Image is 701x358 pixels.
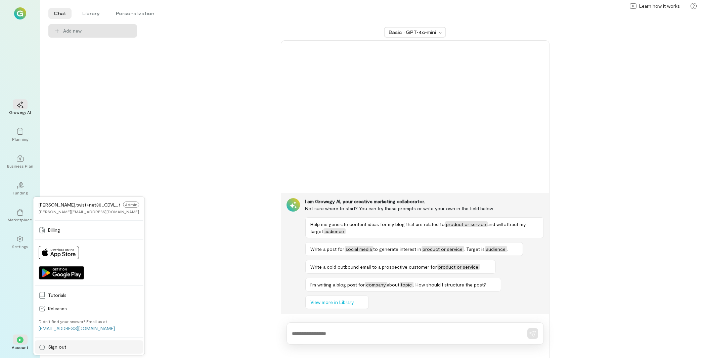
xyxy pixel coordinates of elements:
span: . [507,246,508,252]
a: Tutorials [35,288,143,302]
a: Settings [8,230,32,255]
div: Didn’t find your answer? Email us at [39,319,107,324]
span: audience [323,228,346,234]
a: Growegy AI [8,96,32,120]
img: Get it on Google Play [39,266,84,279]
span: Admin [123,202,139,208]
a: Planning [8,123,32,147]
span: social media [345,246,374,252]
span: product or service [422,246,464,252]
li: Chat [48,8,72,19]
span: View more in Library [311,299,354,306]
li: Personalization [111,8,160,19]
span: Tutorials [48,292,139,299]
span: Learn how it works [639,3,680,9]
span: about [387,282,400,287]
span: topic [400,282,413,287]
span: Add new [63,28,132,34]
div: Growegy AI [9,109,31,115]
a: Releases [35,302,143,315]
a: Business Plan [8,150,32,174]
span: audience [485,246,507,252]
a: Billing [35,223,143,237]
span: . Target is [464,246,485,252]
div: [PERSON_NAME][EMAIL_ADDRESS][DOMAIN_NAME] [39,209,139,214]
span: product or service [445,221,488,227]
button: Help me generate content ideas for my blog that are related toproduct or serviceand will attract ... [305,217,544,238]
a: Funding [8,177,32,201]
a: Marketplace [8,204,32,228]
button: View more in Library [305,296,369,309]
span: I’m writing a blog post for [311,282,365,287]
button: Write a post forsocial mediato generate interest inproduct or service. Target isaudience. [305,242,523,256]
div: Account [12,345,29,350]
button: I’m writing a blog post forcompanyabouttopic. How should I structure the post? [305,278,501,292]
div: Not sure where to start? You can try these prompts or write your own in the field below. [305,205,544,212]
span: Write a post for [311,246,345,252]
div: Marketplace [8,217,33,222]
a: [EMAIL_ADDRESS][DOMAIN_NAME] [39,325,115,331]
span: to generate interest in [374,246,422,252]
div: Settings [12,244,28,249]
li: Library [77,8,105,19]
span: . [346,228,347,234]
span: Releases [48,305,139,312]
span: Write a cold outbound email to a prospective customer for [311,264,437,270]
div: Funding [13,190,28,195]
img: Download on App Store [39,246,79,259]
span: Sign out [48,344,139,350]
span: company [365,282,387,287]
a: Sign out [35,340,143,354]
span: [PERSON_NAME].twist+net30_CDVL_1 [39,202,120,208]
span: . How should I structure the post? [413,282,486,287]
div: Business Plan [7,163,33,169]
div: I am Growegy AI, your creative marketing collaborator. [305,198,544,205]
span: Help me generate content ideas for my blog that are related to [311,221,445,227]
div: Planning [12,136,28,142]
span: Billing [48,227,139,233]
div: *Account [8,331,32,355]
button: Write a cold outbound email to a prospective customer forproduct or service. [305,260,496,274]
span: and will attract my target [311,221,526,234]
div: Basic · GPT‑4o‑mini [389,29,437,36]
span: product or service [437,264,480,270]
span: . [480,264,481,270]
